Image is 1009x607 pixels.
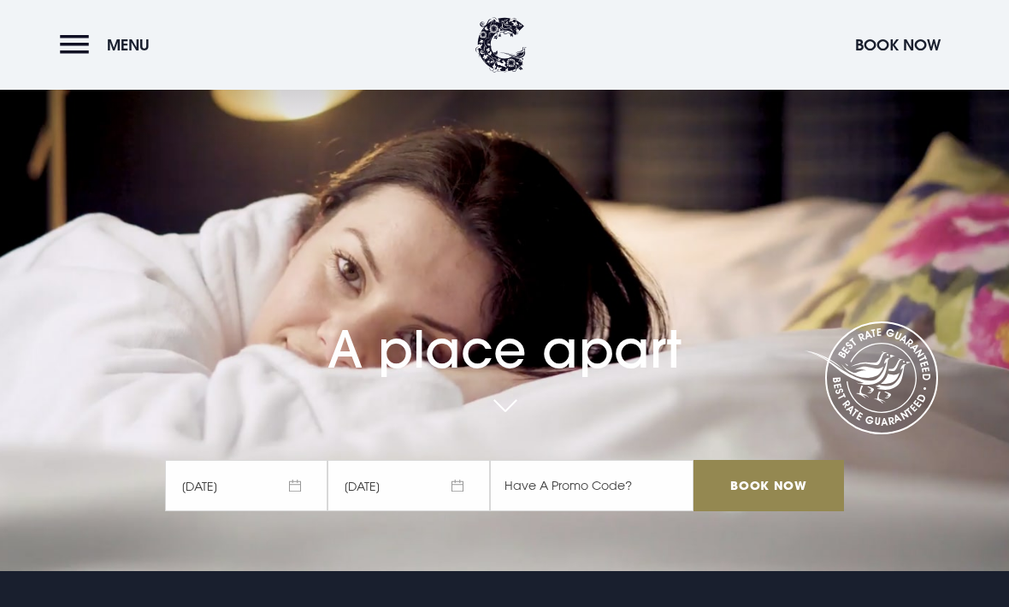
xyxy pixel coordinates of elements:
[165,460,327,511] span: [DATE]
[475,17,527,73] img: Clandeboye Lodge
[107,35,150,55] span: Menu
[847,27,949,63] button: Book Now
[327,460,490,511] span: [DATE]
[490,460,693,511] input: Have A Promo Code?
[60,27,158,63] button: Menu
[165,281,844,380] h1: A place apart
[693,460,844,511] input: Book Now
